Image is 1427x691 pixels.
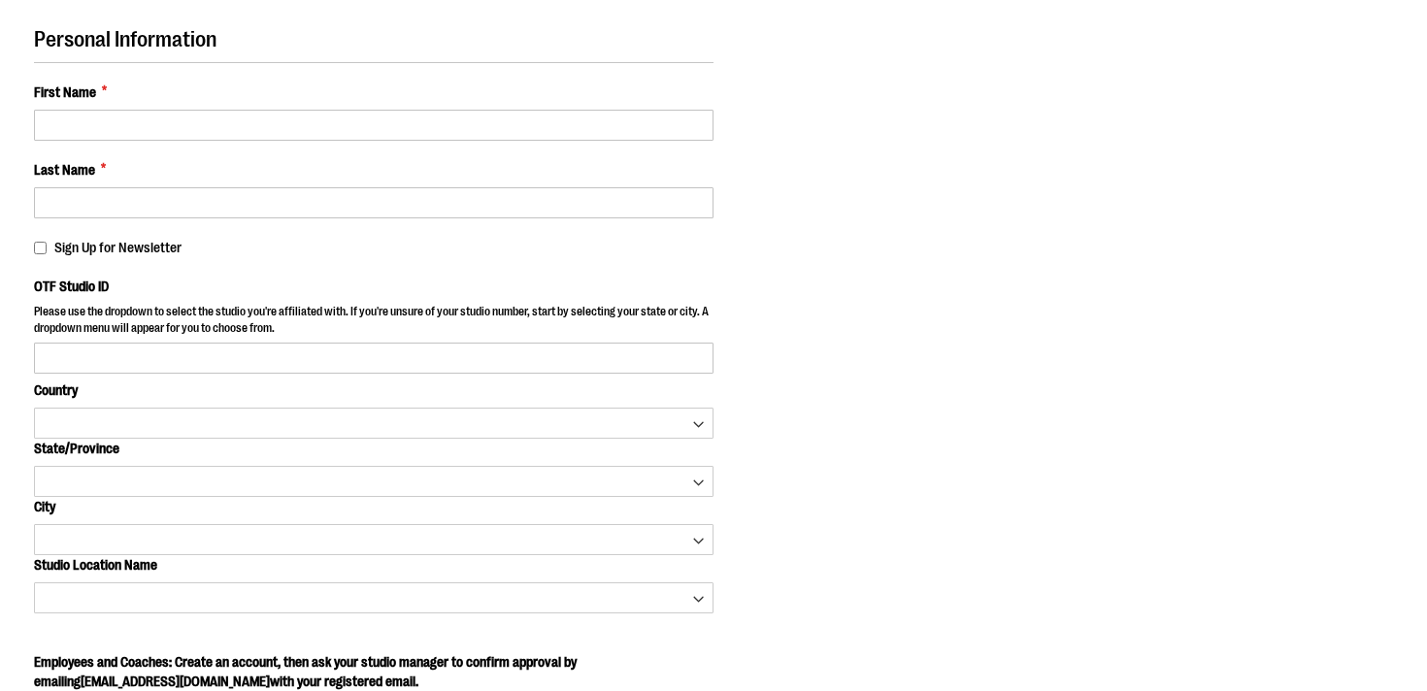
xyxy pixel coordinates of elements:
[34,441,119,456] span: State/Province
[54,240,182,255] span: Sign Up for Newsletter
[34,557,157,573] span: Studio Location Name
[34,27,216,51] span: Personal Information
[34,382,78,398] span: Country
[34,304,713,342] p: Please use the dropdown to select the studio you're affiliated with. If you're unsure of your stu...
[34,654,577,689] span: Employees and Coaches: Create an account, then ask your studio manager to confirm approval by ema...
[34,499,55,514] span: City
[34,279,109,294] span: OTF Studio ID
[34,82,96,102] span: First Name
[34,160,95,180] span: Last Name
